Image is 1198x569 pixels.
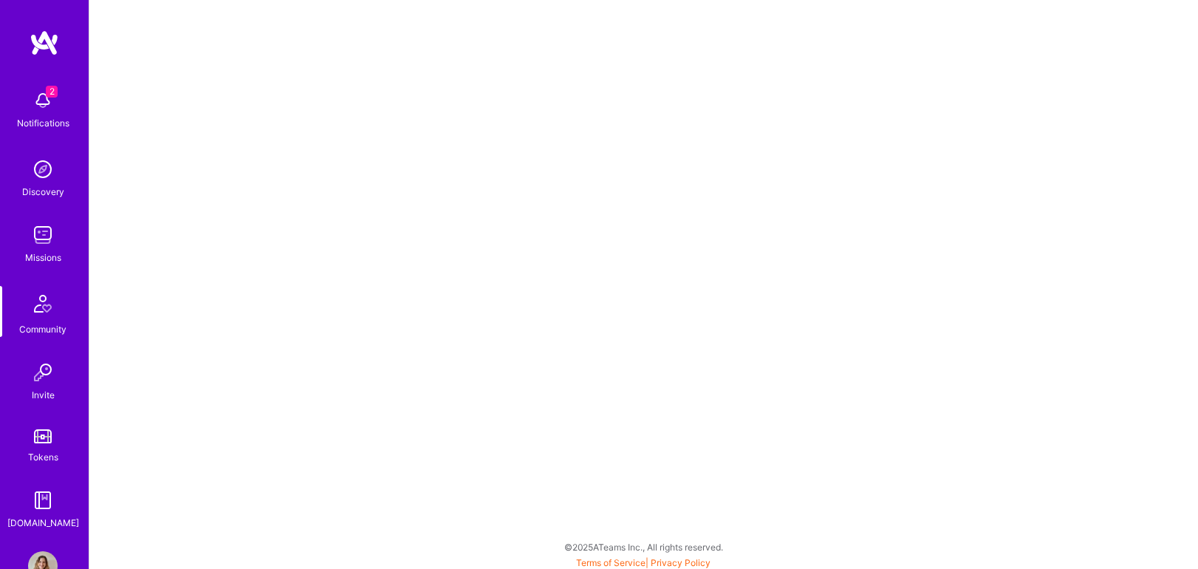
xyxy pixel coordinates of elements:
div: Discovery [22,184,64,200]
img: discovery [28,154,58,184]
span: 2 [46,86,58,98]
div: Missions [25,250,61,265]
a: Privacy Policy [651,557,711,568]
img: guide book [28,485,58,515]
div: Community [19,321,66,337]
img: Invite [28,358,58,387]
img: bell [28,86,58,115]
span: | [576,557,711,568]
img: teamwork [28,220,58,250]
div: © 2025 ATeams Inc., All rights reserved. [89,528,1198,565]
div: Notifications [17,115,69,131]
img: Community [25,286,61,321]
img: tokens [34,429,52,443]
div: Invite [32,387,55,403]
img: logo [30,30,59,56]
a: Terms of Service [576,557,646,568]
div: Tokens [28,449,58,465]
div: [DOMAIN_NAME] [7,515,79,531]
